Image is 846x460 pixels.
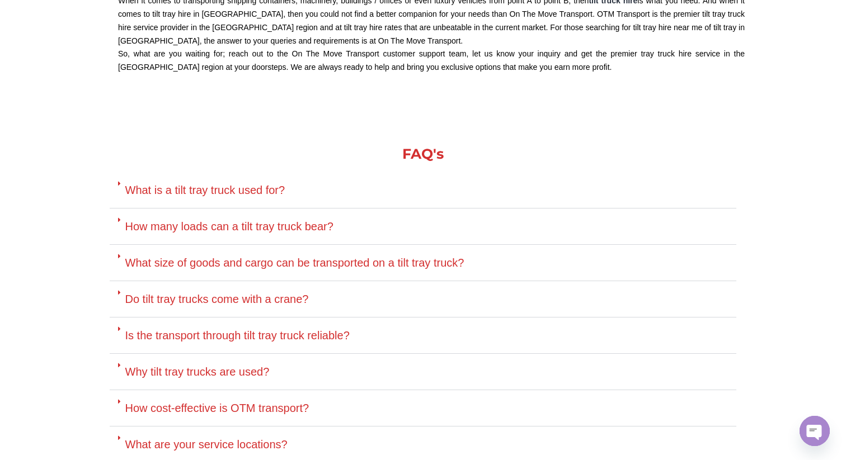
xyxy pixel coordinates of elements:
[110,172,736,208] div: What is a tilt tray truck used for?
[125,293,309,305] a: Do tilt tray trucks come with a crane?
[110,147,736,161] h2: FAQ's
[110,354,736,390] div: Why tilt tray trucks are used?
[110,317,736,354] div: Is the transport through tilt tray truck reliable?
[125,184,285,196] a: What is a tilt tray truck used for?
[125,366,270,378] a: Why tilt tray trucks are used?
[110,390,736,426] div: How cost-effective is OTM transport?
[110,281,736,317] div: Do tilt tray trucks come with a crane?
[110,245,736,281] div: What size of goods and cargo can be transported on a tilt tray truck?
[125,257,464,269] a: What size of goods and cargo can be transported on a tilt tray truck?
[125,402,309,414] a: How cost-effective is OTM transport?
[125,329,350,342] a: Is the transport through tilt tray truck reliable?
[118,48,745,74] p: So, what are you waiting for; reach out to the On The Move Transport customer support team, let u...
[125,220,333,233] a: How many loads can a tilt tray truck bear?
[125,438,288,450] a: What are your service locations?
[110,208,736,245] div: How many loads can a tilt tray truck bear?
